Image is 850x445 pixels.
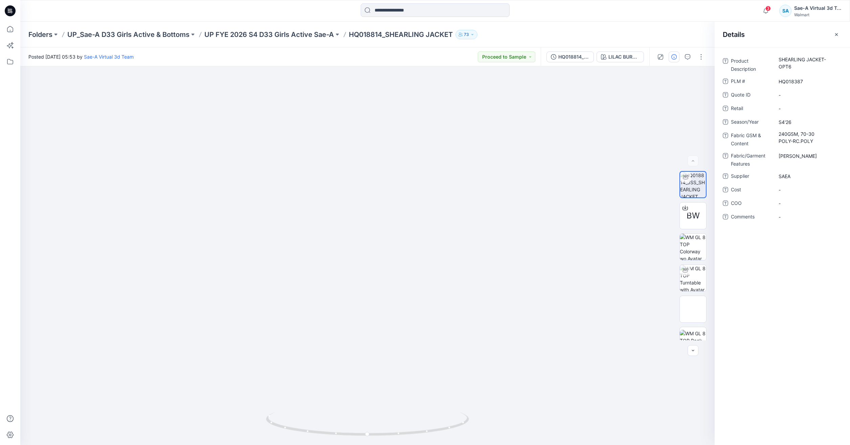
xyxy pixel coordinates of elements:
[779,152,837,160] span: SHERLING
[204,30,334,39] a: UP FYE 2026 S4 D33 Girls Active Sae-A
[779,105,837,112] span: -
[779,213,837,220] span: -
[680,330,706,351] img: WM GL 8 TOP Back wo Avatar
[779,186,837,193] span: -
[608,53,640,61] div: LILAC BURST -[GEOGRAPHIC_DATA]
[680,299,706,320] img: WM GL 8 TOP Front wo Avatar
[731,199,771,209] span: COO
[779,5,791,17] div: SA
[779,173,837,180] span: SAEA
[731,57,771,73] span: Product Description
[680,234,706,260] img: WM GL 8 TOP Colorway wo Avatar
[67,30,189,39] a: UP_Sae-A D33 Girls Active & Bottoms
[731,131,771,148] span: Fabric GSM & Content
[723,30,745,39] h2: Details
[779,119,837,126] span: S4'26
[687,210,700,222] span: BW
[765,6,771,11] span: 3
[731,172,771,182] span: Supplier
[731,118,771,127] span: Season/Year
[779,78,837,85] span: HQ018387
[455,30,477,39] button: 73
[779,200,837,207] span: -
[669,51,679,62] button: Details
[558,53,589,61] div: HQ018814_JSS_SHEARLING JACKET SAEA 042425
[731,186,771,195] span: Cost
[680,172,706,197] img: HQ018814_JSS_SHEARLING JACKET SAEA 042425
[731,213,771,222] span: Comments
[731,104,771,114] span: Retail
[597,51,644,62] button: LILAC BURST -[GEOGRAPHIC_DATA]
[779,56,837,70] span: SHEARLING JACKET-OPT6
[28,53,134,60] span: Posted [DATE] 05:53 by
[779,130,837,145] span: 240GSM, 70-30 POLY-RC.POLY
[794,4,842,12] div: Sae-A Virtual 3d Team
[731,77,771,87] span: PLM #
[731,91,771,100] span: Quote ID
[28,30,52,39] a: Folders
[731,152,771,168] span: Fabric/Garment Features
[349,30,453,39] p: HQ018814_SHEARLING JACKET
[680,265,706,291] img: WM GL 8 TOP Turntable with Avatar
[84,54,134,60] a: Sae-A Virtual 3d Team
[546,51,594,62] button: HQ018814_JSS_SHEARLING JACKET SAEA 042425
[464,31,469,38] p: 73
[779,91,837,99] span: -
[794,12,842,17] div: Walmart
